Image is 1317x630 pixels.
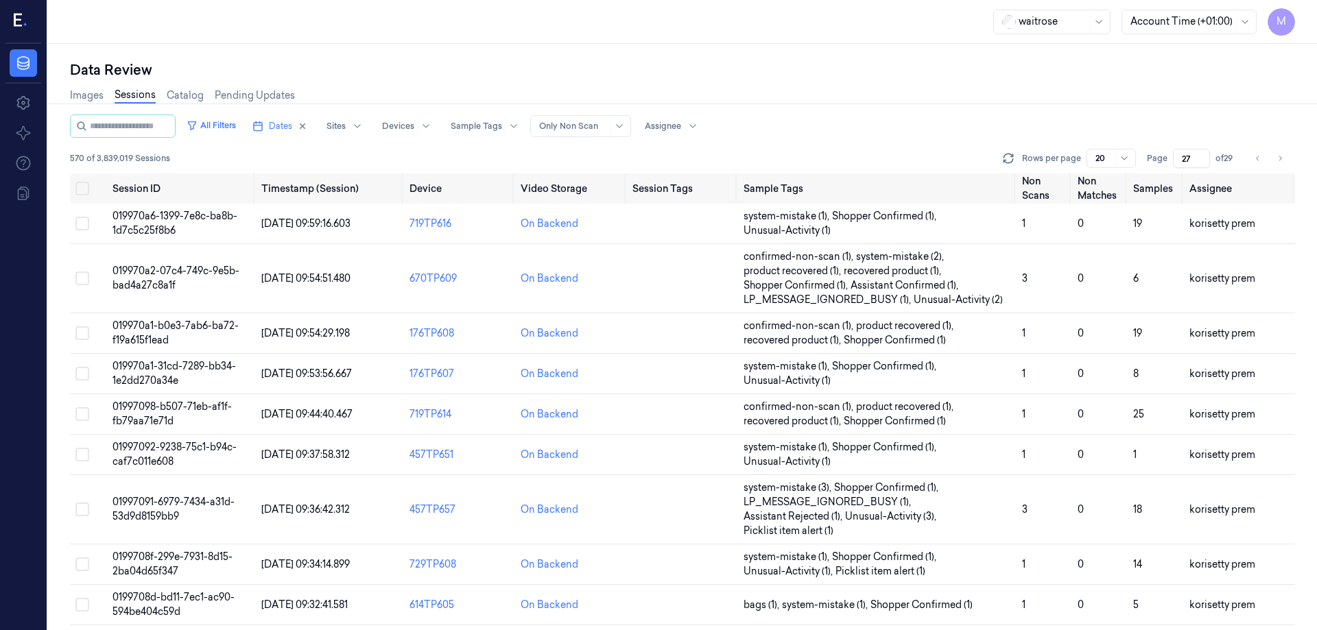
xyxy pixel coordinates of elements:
[410,367,510,381] div: 176TP607
[410,271,510,286] div: 670TP609
[1022,327,1025,339] span: 1
[410,326,510,341] div: 176TP608
[1128,173,1183,204] th: Samples
[521,407,578,422] div: On Backend
[215,88,295,103] a: Pending Updates
[1189,598,1255,611] span: korisetty prem
[1078,558,1084,570] span: 0
[521,557,578,572] div: On Backend
[1248,149,1268,168] button: Go to previous page
[410,217,510,231] div: 719TP616
[1133,408,1144,420] span: 25
[75,182,89,195] button: Select all
[261,367,352,380] span: [DATE] 09:53:56.667
[1022,217,1025,230] span: 1
[744,293,914,307] span: LP_MESSAGE_IGNORED_BUSY (1) ,
[75,407,89,421] button: Select row
[1022,503,1028,516] span: 3
[75,367,89,380] button: Select row
[1078,408,1084,420] span: 0
[1189,558,1255,570] span: korisetty prem
[247,115,313,137] button: Dates
[75,448,89,461] button: Select row
[744,495,914,509] span: LP_MESSAGE_IGNORED_BUSY (1) ,
[744,564,835,579] span: Unusual-Activity (1) ,
[261,558,350,570] span: [DATE] 09:34:14.899
[1270,149,1290,168] button: Go to next page
[112,550,233,577] span: 0199708f-299e-7931-8d15-2ba04d65f347
[167,88,204,103] a: Catalog
[844,264,944,278] span: recovered product (1) ,
[261,503,350,516] span: [DATE] 09:36:42.312
[515,173,626,204] th: Video Storage
[1133,558,1142,570] span: 14
[1078,503,1084,516] span: 0
[835,564,925,579] span: Picklist item alert (1)
[261,598,348,611] span: [DATE] 09:32:41.581
[112,265,239,291] span: 019970a2-07c4-749c-9e5b-bad4a27c8a1f
[1189,367,1255,380] span: korisetty prem
[404,173,515,204] th: Device
[744,598,782,612] span: bags (1) ,
[1078,272,1084,284] span: 0
[856,319,956,333] span: product recovered (1) ,
[410,598,510,612] div: 614TP605
[1022,408,1025,420] span: 1
[1133,272,1139,284] span: 6
[261,408,353,420] span: [DATE] 09:44:40.467
[521,326,578,341] div: On Backend
[261,217,351,230] span: [DATE] 09:59:16.603
[410,502,510,517] div: 457TP657
[744,359,832,374] span: system-mistake (1) ,
[744,319,856,333] span: confirmed-non-scan (1) ,
[1078,598,1084,611] span: 0
[914,293,1003,307] span: Unusual-Activity (2)
[261,272,351,284] span: [DATE] 09:54:51.480
[744,250,856,264] span: confirmed-non-scan (1) ,
[744,509,845,524] span: Assistant Rejected (1) ,
[1022,152,1081,165] p: Rows per page
[1022,558,1025,570] span: 1
[856,400,956,414] span: product recovered (1) ,
[744,550,832,564] span: system-mistake (1) ,
[782,598,870,612] span: system-mistake (1) ,
[75,557,89,571] button: Select row
[1189,217,1255,230] span: korisetty prem
[744,481,834,495] span: system-mistake (3) ,
[1189,408,1255,420] span: korisetty prem
[834,481,941,495] span: Shopper Confirmed (1) ,
[75,598,89,611] button: Select row
[521,271,578,286] div: On Backend
[112,441,237,468] span: 01997092-9238-75c1-b94c-caf7c011e608
[744,440,832,455] span: system-mistake (1) ,
[1133,217,1142,230] span: 19
[410,407,510,422] div: 719TP614
[70,60,1295,80] div: Data Review
[1133,327,1142,339] span: 19
[269,120,292,132] span: Dates
[744,414,844,428] span: recovered product (1) ,
[738,173,1017,204] th: Sample Tags
[1078,448,1084,461] span: 0
[1189,327,1255,339] span: korisetty prem
[1017,173,1072,204] th: Non Scans
[744,524,833,538] span: Picklist item alert (1)
[75,326,89,340] button: Select row
[844,414,946,428] span: Shopper Confirmed (1)
[75,217,89,230] button: Select row
[832,209,939,223] span: Shopper Confirmed (1) ,
[256,173,404,204] th: Timestamp (Session)
[261,327,350,339] span: [DATE] 09:54:29.198
[521,502,578,517] div: On Backend
[845,509,939,524] span: Unusual-Activity (3) ,
[1268,8,1295,36] button: M
[1215,152,1237,165] span: of 29
[75,502,89,516] button: Select row
[1078,327,1084,339] span: 0
[1022,448,1025,461] span: 1
[744,333,844,348] span: recovered product (1) ,
[744,264,844,278] span: product recovered (1) ,
[832,440,939,455] span: Shopper Confirmed (1) ,
[112,360,236,387] span: 019970a1-31cd-7289-bb34-1e2dd270a34e
[1133,448,1137,461] span: 1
